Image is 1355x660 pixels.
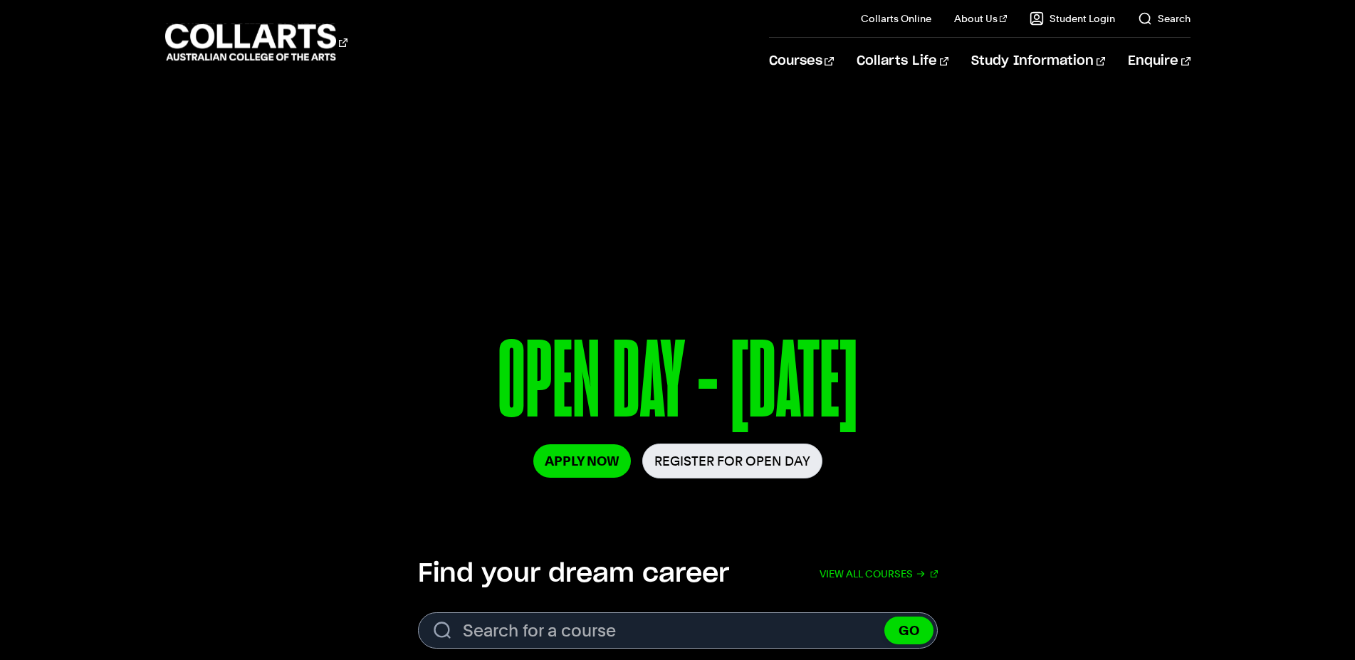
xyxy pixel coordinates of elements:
[418,612,938,649] input: Search for a course
[971,38,1105,85] a: Study Information
[857,38,948,85] a: Collarts Life
[884,617,933,644] button: GO
[642,444,822,478] a: Register for Open Day
[1030,11,1115,26] a: Student Login
[418,612,938,649] form: Search
[533,444,631,478] a: Apply Now
[418,558,729,590] h2: Find your dream career
[280,326,1075,444] p: OPEN DAY - [DATE]
[861,11,931,26] a: Collarts Online
[165,22,347,63] div: Go to homepage
[1138,11,1191,26] a: Search
[769,38,834,85] a: Courses
[954,11,1007,26] a: About Us
[1128,38,1190,85] a: Enquire
[820,558,938,590] a: View all courses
